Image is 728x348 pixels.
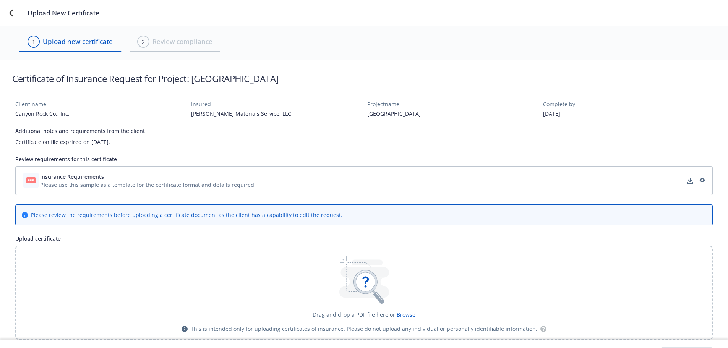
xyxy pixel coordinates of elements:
[43,37,113,47] span: Upload new certificate
[15,110,185,118] div: Canyon Rock Co., Inc.
[142,38,145,46] div: 2
[152,37,212,47] span: Review compliance
[686,176,695,185] a: download
[15,235,713,243] div: Upload certificate
[367,100,537,108] div: Project name
[15,138,713,146] div: Certificate on file exprired on [DATE].
[543,100,713,108] div: Complete by
[15,166,713,195] div: Insurance RequirementsPlease use this sample as a template for the certificate format and details...
[40,181,256,189] div: Please use this sample as a template for the certificate format and details required.
[40,173,256,181] button: Insurance Requirements
[191,100,361,108] div: Insured
[40,173,104,181] span: Insurance Requirements
[15,127,713,135] div: Additional notes and requirements from the client
[313,311,415,319] div: Drag and drop a PDF file here or
[15,100,185,108] div: Client name
[191,325,537,333] span: This is intended only for uploading certificates of insurance. Please do not upload any individua...
[367,110,537,118] div: [GEOGRAPHIC_DATA]
[191,110,361,118] div: [PERSON_NAME] Materials Service, LLC
[12,72,279,85] h1: Certificate of Insurance Request for Project: [GEOGRAPHIC_DATA]
[15,155,713,163] div: Review requirements for this certificate
[32,38,35,46] div: 1
[543,110,713,118] div: [DATE]
[28,8,99,18] span: Upload New Certificate
[15,246,713,340] div: Drag and drop a PDF file here or BrowseThis is intended only for uploading certificates of insura...
[697,176,706,185] a: preview
[31,211,342,219] div: Please review the requirements before uploading a certificate document as the client has a capabi...
[397,311,415,318] span: Browse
